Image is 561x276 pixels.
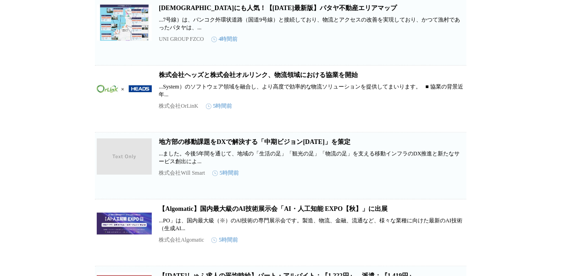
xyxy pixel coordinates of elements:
[159,205,388,212] a: 【Algomatic】国内最大級のAI技術展示会「AI・人工知能 EXPO【秋】」に出展
[159,16,465,32] p: ...7号線）は、バンコク外環状道路（国道9号線）と接続しており、物流とアクセスの改善を実現しており、かつて漁村であったパタヤは、...
[211,236,238,244] time: 5時間前
[159,102,199,110] p: 株式会社OrLinK
[159,5,397,11] a: [DEMOGRAPHIC_DATA]にも人気！【[DATE]最新版】パタヤ不動産エリアマップ
[159,138,350,145] a: 地方部の移動課題をDXで解決する「中期ビジョン[DATE]」を策定
[97,205,152,242] img: 【Algomatic】国内最大級のAI技術展示会「AI・人工知能 EXPO【秋】」に出展
[206,102,233,110] time: 5時間前
[159,236,205,244] p: 株式会社Algomatic
[211,35,238,43] time: 4時間前
[212,169,239,177] time: 5時間前
[159,169,206,177] p: 株式会社Will Smart
[159,72,358,78] a: 株式会社ヘッズと株式会社オルリンク、物流領域における協業を開始
[97,71,152,108] img: 株式会社ヘッズと株式会社オルリンク、物流領域における協業を開始
[97,138,152,175] img: 地方部の移動課題をDXで解決する「中期ビジョン2030」を策定
[159,217,465,232] p: ...PO」は、国内最大級（※）のAI技術の専門展示会です。製造、物流、金融、流通など、様々な業種に向けた最新のAI技術（生成AI...
[97,4,152,41] img: 日本人にも人気！【2025年最新版】パタヤ不動産エリアマップ
[159,83,465,99] p: ...System）のソフトウェア領域を融合し、より高度で効率的な物流ソリューションを提供してまいります。 ■ 協業の背景近年...
[159,150,465,166] p: ...ました。今後5年間を通じて、地域の「生活の足」「観光の足」「物流の足」を支える移動インフラのDX推進と新たなサービス創出によ...
[159,36,204,43] p: UNI GROUP FZCO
